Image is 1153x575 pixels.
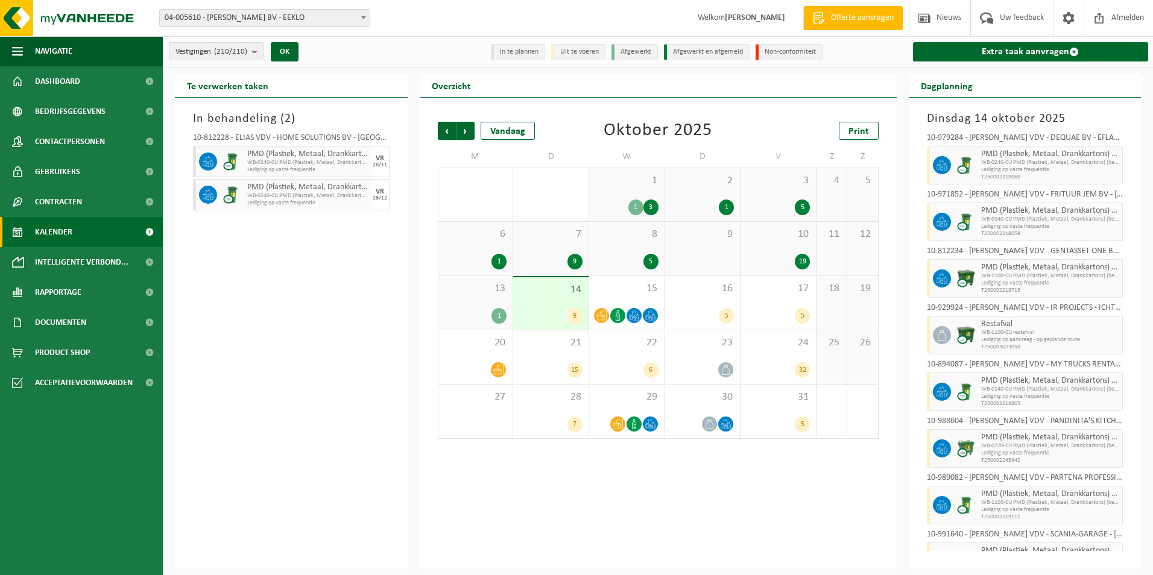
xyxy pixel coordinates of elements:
[853,282,871,295] span: 19
[747,336,810,350] span: 24
[823,282,841,295] span: 18
[444,391,507,404] span: 27
[957,439,975,457] img: WB-0770-CU
[247,183,368,192] span: PMD (Plastiek, Metaal, Drankkartons) (bedrijven)
[823,336,841,350] span: 25
[438,146,514,168] td: M
[567,254,583,269] div: 9
[247,149,368,159] span: PMD (Plastiek, Metaal, Drankkartons) (bedrijven)
[957,383,975,401] img: WB-0240-CU
[35,307,86,338] span: Documenten
[214,48,247,55] count: (210/210)
[839,122,879,140] a: Print
[444,282,507,295] span: 13
[35,127,105,157] span: Contactpersonen
[247,166,368,174] span: Lediging op vaste frequentie
[719,200,734,215] div: 1
[957,213,975,231] img: WB-0240-CU
[628,200,643,215] div: 1
[193,134,390,146] div: 10-812228 - ELIAS VDV - HOME SOLUTIONS BV - [GEOGRAPHIC_DATA]
[595,391,659,404] span: 29
[567,308,583,324] div: 9
[853,174,871,187] span: 5
[35,338,90,368] span: Product Shop
[595,336,659,350] span: 22
[247,159,368,166] span: WB-0240-CU PMD (Plastiek, Metaal, Drankkartons) (bedrijven)
[981,450,1120,457] span: Lediging op vaste frequentie
[927,360,1123,372] div: 10-894087 - [PERSON_NAME] VDV - MY TRUCKS RENTAL NV - DRONGEN
[927,110,1123,128] h3: Dinsdag 14 oktober 2025
[519,336,583,350] span: 21
[643,254,659,269] div: 5
[223,152,241,171] img: WB-0240-CU
[193,110,390,128] h3: In behandeling ( )
[927,247,1123,259] div: 10-812234 - [PERSON_NAME] VDV - GENTASSET ONE BV - DRONGEN
[795,200,810,215] div: 5
[747,391,810,404] span: 31
[456,122,475,140] span: Volgende
[957,496,975,514] img: WB-0240-CU
[567,362,583,378] div: 15
[35,36,72,66] span: Navigatie
[913,42,1149,61] a: Extra taak aanvragen
[795,308,810,324] div: 5
[491,308,507,324] div: 1
[981,230,1120,237] span: T250002219059
[35,277,81,307] span: Rapportage
[981,280,1120,287] span: Lediging op vaste frequentie
[438,122,456,140] span: Vorige
[981,442,1120,450] span: WB-0770-CU PMD (Plastiek, Metaal, Drankkartons) (bedrijven)
[35,247,128,277] span: Intelligente verbond...
[795,362,810,378] div: 32
[671,336,734,350] span: 23
[828,12,897,24] span: Offerte aanvragen
[747,282,810,295] span: 17
[981,287,1120,294] span: T250002218713
[853,228,871,241] span: 12
[981,546,1120,556] span: PMD (Plastiek, Metaal, Drankkartons) (bedrijven)
[491,44,545,60] li: In te plannen
[803,6,903,30] a: Offerte aanvragen
[247,192,368,200] span: WB-0240-CU PMD (Plastiek, Metaal, Drankkartons) (bedrijven)
[909,74,985,97] h2: Dagplanning
[981,272,1120,280] span: WB-1100-CU PMD (Plastiek, Metaal, Drankkartons) (bedrijven)
[981,344,1120,351] span: T250003023058
[551,44,605,60] li: Uit te voeren
[823,228,841,241] span: 11
[35,187,82,217] span: Contracten
[927,304,1123,316] div: 10-929924 - [PERSON_NAME] VDV - IR PROJECTS - ICHTEGEM
[927,417,1123,429] div: 10-988604 - [PERSON_NAME] VDV - PANDINITA'S KITCHEN - ADEGEM
[853,336,871,350] span: 26
[981,166,1120,174] span: Lediging op vaste frequentie
[376,155,384,162] div: VR
[35,368,133,398] span: Acceptatievoorwaarden
[513,146,589,168] td: D
[756,44,823,60] li: Non-conformiteit
[981,386,1120,393] span: WB-0240-CU PMD (Plastiek, Metaal, Drankkartons) (bedrijven)
[595,282,659,295] span: 15
[981,457,1120,464] span: T250002245842
[420,74,483,97] h2: Overzicht
[981,506,1120,514] span: Lediging op vaste frequentie
[981,393,1120,400] span: Lediging op vaste frequentie
[927,190,1123,203] div: 10-971852 - [PERSON_NAME] VDV - FRITUUR JEM BV - [GEOGRAPHIC_DATA]
[795,254,810,269] div: 19
[35,157,80,187] span: Gebruikers
[376,188,384,195] div: VR
[271,42,299,61] button: OK
[35,217,72,247] span: Kalender
[981,400,1120,407] span: T250002218803
[373,162,387,168] div: 28/11
[747,174,810,187] span: 3
[159,9,370,27] span: 04-005610 - ELIAS VANDEVOORDE BV - EEKLO
[491,254,507,269] div: 1
[725,13,785,22] strong: [PERSON_NAME]
[664,44,750,60] li: Afgewerkt en afgemeld
[981,329,1120,336] span: WB-1100-CU restafval
[795,416,810,432] div: 5
[981,174,1120,181] span: T250002219068
[981,499,1120,506] span: WB-1100-CU PMD (Plastiek, Metaal, Drankkartons) (bedrijven)
[981,514,1120,521] span: T250002219111
[981,159,1120,166] span: WB-0240-CU PMD (Plastiek, Metaal, Drankkartons) (bedrijven)
[981,216,1120,223] span: WB-0240-CU PMD (Plastiek, Metaal, Drankkartons) (bedrijven)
